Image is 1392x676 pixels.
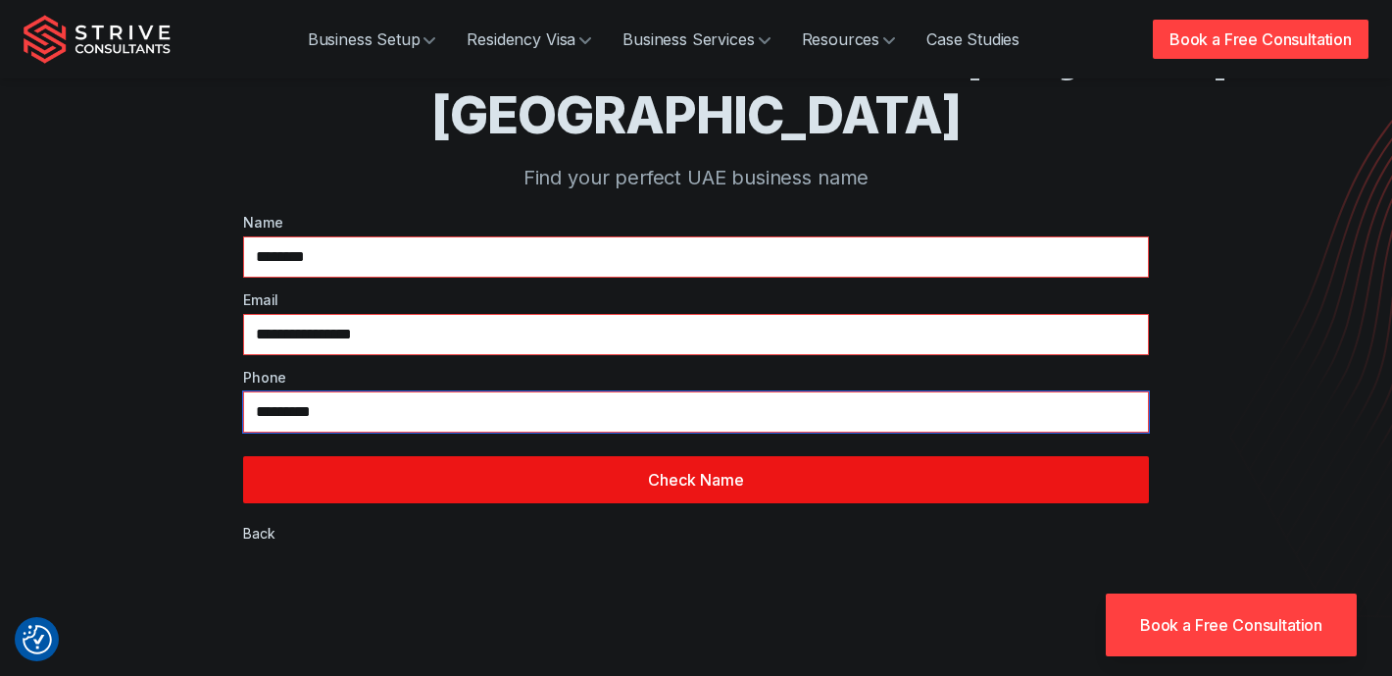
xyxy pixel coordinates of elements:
[243,523,274,544] div: Back
[1153,20,1368,59] a: Book a Free Consultation
[23,625,52,654] img: Revisit consent button
[607,20,785,59] a: Business Services
[786,20,912,59] a: Resources
[243,212,1149,233] label: Name
[92,20,1300,147] h1: Check Your Business Name for Company Setup in [GEOGRAPHIC_DATA]
[243,367,1149,388] label: Phone
[243,456,1149,503] button: Check Name
[911,20,1035,59] a: Case Studies
[243,289,1149,310] label: Email
[24,15,171,64] img: Strive Consultants
[292,20,452,59] a: Business Setup
[23,625,52,654] button: Consent Preferences
[451,20,607,59] a: Residency Visa
[92,163,1300,192] p: Find your perfect UAE business name
[1106,594,1357,656] a: Book a Free Consultation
